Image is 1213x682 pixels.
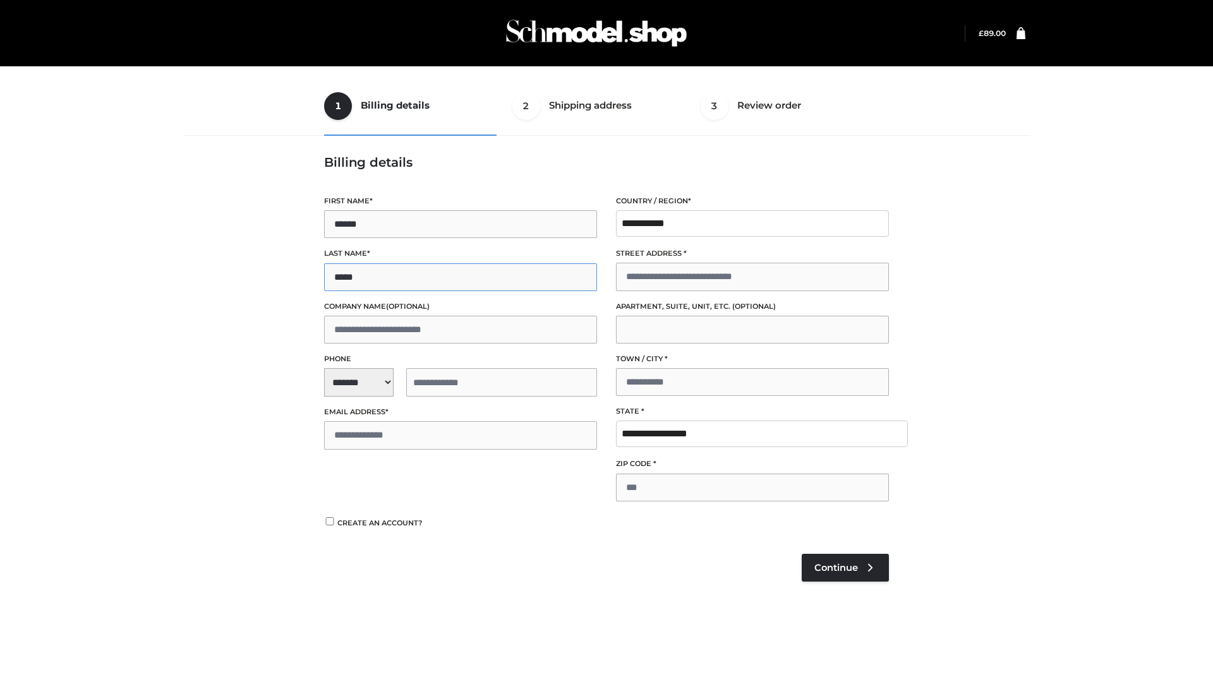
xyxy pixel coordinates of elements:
label: Email address [324,406,597,418]
label: State [616,405,889,417]
span: £ [979,28,984,38]
span: (optional) [386,302,430,311]
h3: Billing details [324,155,889,170]
label: Town / City [616,353,889,365]
label: Company name [324,301,597,313]
img: Schmodel Admin 964 [502,8,691,58]
label: First name [324,195,597,207]
bdi: 89.00 [979,28,1006,38]
span: Create an account? [337,518,423,527]
label: Last name [324,248,597,260]
label: Apartment, suite, unit, etc. [616,301,889,313]
span: (optional) [732,302,776,311]
label: Country / Region [616,195,889,207]
label: ZIP Code [616,458,889,470]
label: Phone [324,353,597,365]
a: £89.00 [979,28,1006,38]
a: Continue [802,554,889,582]
label: Street address [616,248,889,260]
span: Continue [814,562,858,573]
input: Create an account? [324,517,335,525]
